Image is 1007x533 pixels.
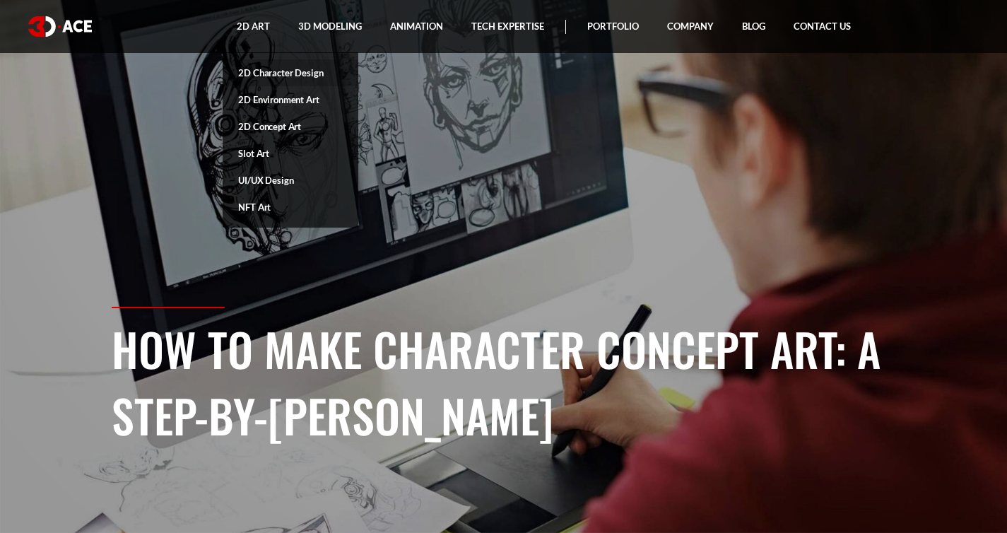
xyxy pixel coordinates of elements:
a: Slot Art [223,140,358,167]
img: logo white [28,16,92,37]
h1: How to Make Character Concept Art: A Step-by-[PERSON_NAME] [112,315,896,448]
a: 2D Character Design [223,59,358,86]
a: 2D Environment Art [223,86,358,113]
a: 2D Concept Art [223,113,358,140]
a: NFT Art [223,194,358,221]
a: UI/UX Design [223,167,358,194]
